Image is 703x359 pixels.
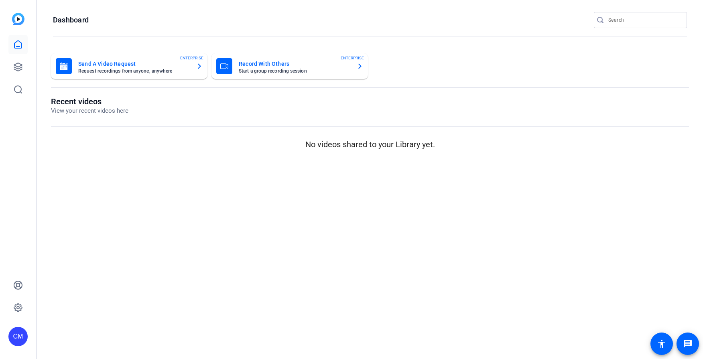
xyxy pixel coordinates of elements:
mat-card-subtitle: Start a group recording session [239,69,350,73]
input: Search [608,15,681,25]
p: View your recent videos here [51,106,128,116]
h1: Recent videos [51,97,128,106]
p: No videos shared to your Library yet. [51,138,689,150]
mat-card-subtitle: Request recordings from anyone, anywhere [78,69,190,73]
mat-icon: accessibility [657,339,666,349]
button: Record With OthersStart a group recording sessionENTERPRISE [211,53,368,79]
button: Send A Video RequestRequest recordings from anyone, anywhereENTERPRISE [51,53,207,79]
span: ENTERPRISE [180,55,203,61]
img: blue-gradient.svg [12,13,24,25]
mat-icon: message [683,339,693,349]
span: ENTERPRISE [341,55,364,61]
h1: Dashboard [53,15,89,25]
div: CM [8,327,28,346]
mat-card-title: Send A Video Request [78,59,190,69]
mat-card-title: Record With Others [239,59,350,69]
